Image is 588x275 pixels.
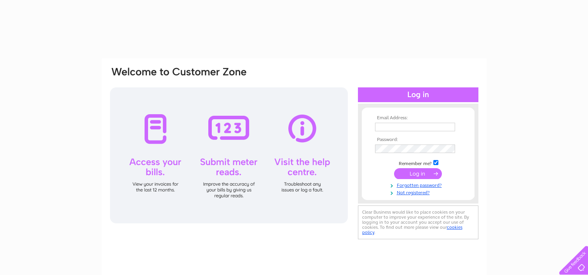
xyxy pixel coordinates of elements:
[362,225,462,235] a: cookies policy
[358,205,478,239] div: Clear Business would like to place cookies on your computer to improve your experience of the sit...
[394,168,442,179] input: Submit
[373,159,463,167] td: Remember me?
[375,181,463,188] a: Forgotten password?
[375,188,463,196] a: Not registered?
[373,115,463,121] th: Email Address:
[373,137,463,143] th: Password:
